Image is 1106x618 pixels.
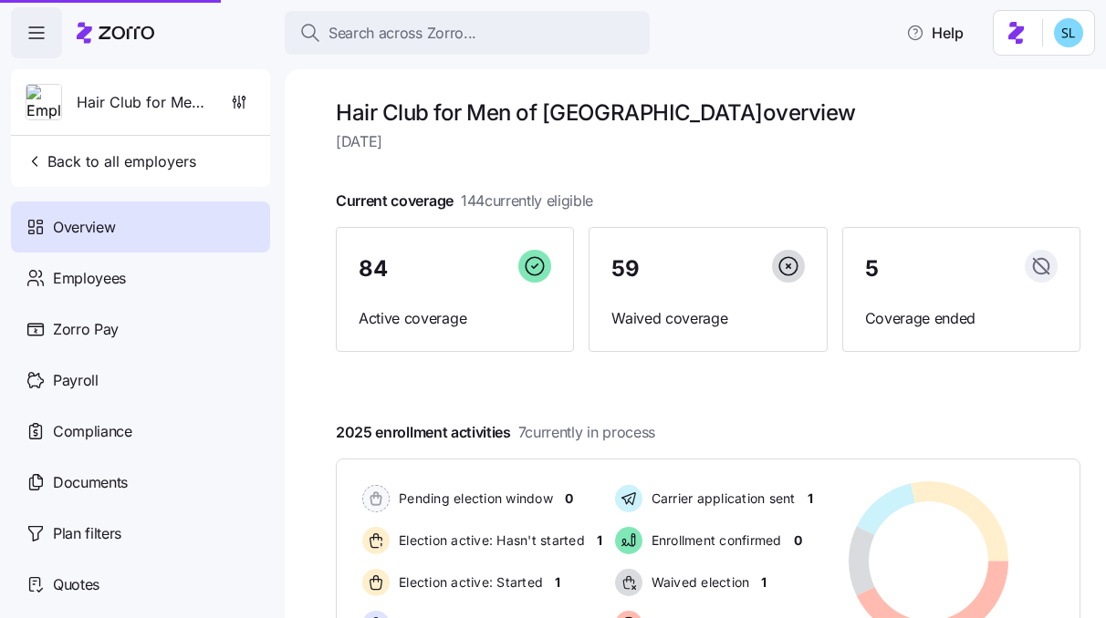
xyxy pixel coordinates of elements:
span: Plan filters [53,522,121,545]
a: Employees [11,252,270,304]
span: 0 [794,531,802,550]
img: Employer logo [26,85,61,121]
span: 5 [865,258,879,280]
span: Quotes [53,573,99,596]
span: 59 [611,258,639,280]
span: Carrier application sent [646,489,796,508]
span: Search across Zorro... [329,22,476,45]
span: Current coverage [336,190,593,212]
button: Search across Zorro... [285,11,650,55]
span: Overview [53,216,115,239]
a: Plan filters [11,508,270,559]
span: 1 [761,573,767,592]
a: Compliance [11,406,270,457]
span: 1 [555,573,560,592]
span: Waived coverage [611,307,804,330]
span: Compliance [53,420,132,443]
span: Election active: Hasn't started [393,531,585,550]
span: Zorro Pay [53,318,119,341]
span: Help [906,22,964,44]
span: Enrollment confirmed [646,531,782,550]
img: 7c620d928e46699fcfb78cede4daf1d1 [1054,18,1083,47]
a: Payroll [11,355,270,406]
span: Documents [53,471,128,494]
span: [DATE] [336,130,1080,153]
span: Employees [53,267,126,290]
span: Active coverage [359,307,551,330]
button: Help [892,15,978,51]
span: Payroll [53,369,99,392]
span: Back to all employers [26,150,196,172]
span: 1 [808,489,813,508]
button: Back to all employers [18,143,203,180]
a: Zorro Pay [11,304,270,355]
span: Election active: Started [393,573,543,592]
span: Pending election window [393,489,553,508]
span: Hair Club for Men of [GEOGRAPHIC_DATA] [77,91,208,114]
h1: Hair Club for Men of [GEOGRAPHIC_DATA] overview [336,98,1080,127]
span: 0 [565,489,573,508]
a: Documents [11,457,270,508]
span: 144 currently eligible [461,190,593,212]
span: Waived election [646,573,750,592]
span: 84 [359,258,387,280]
span: 2025 enrollment activities [336,421,655,444]
a: Quotes [11,559,270,610]
a: Overview [11,201,270,252]
span: 7 currently in process [518,421,655,444]
span: Coverage ended [865,307,1058,330]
